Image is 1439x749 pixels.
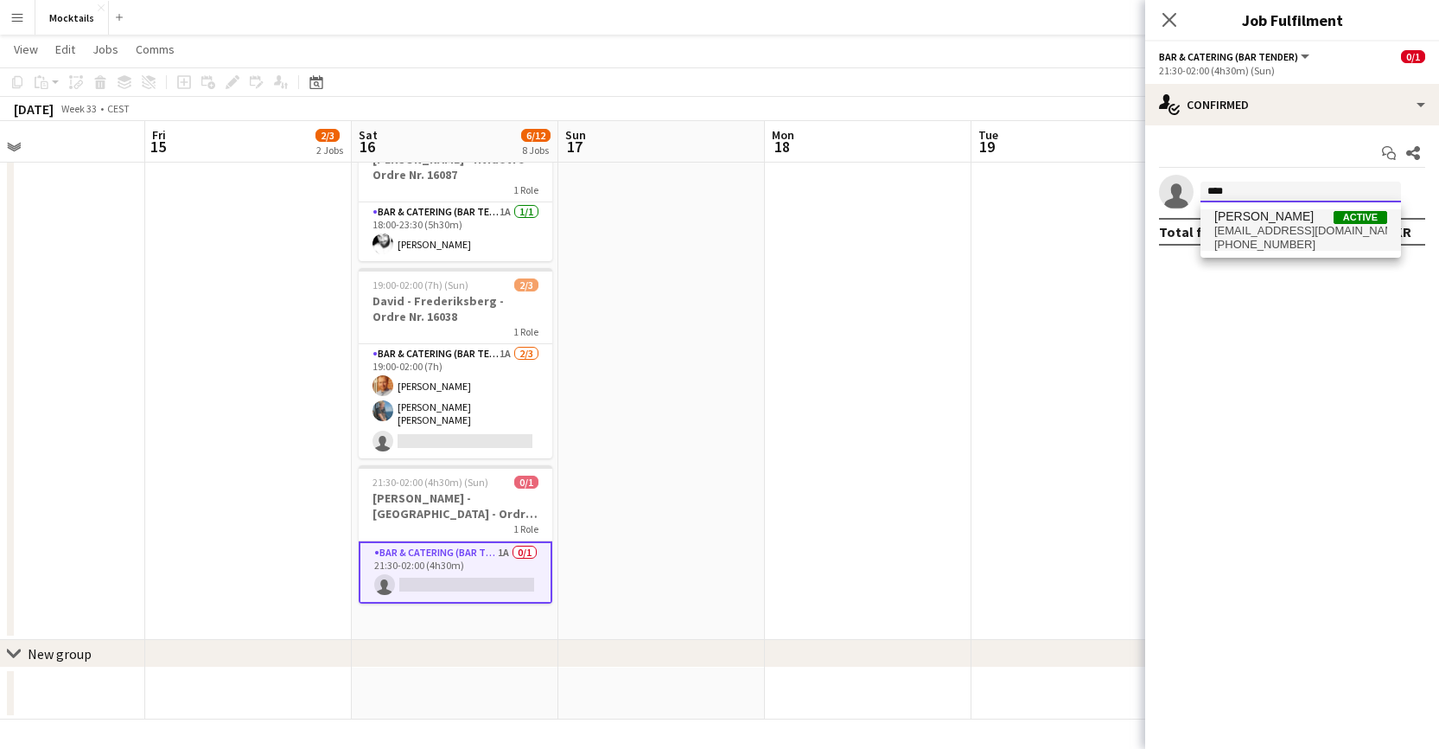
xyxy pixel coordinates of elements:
[513,183,538,196] span: 1 Role
[1159,223,1218,240] div: Total fee
[359,127,378,143] span: Sat
[359,126,552,261] app-job-card: 18:00-23:30 (5h30m)1/1[PERSON_NAME] - Hvidovre - Ordre Nr. 160871 RoleBar & Catering (Bar Tender)...
[513,325,538,338] span: 1 Role
[372,476,488,489] span: 21:30-02:00 (4h30m) (Sun)
[976,137,998,157] span: 19
[1145,9,1439,31] h3: Job Fulfilment
[107,102,130,115] div: CEST
[514,476,538,489] span: 0/1
[7,38,45,61] a: View
[86,38,125,61] a: Jobs
[359,344,552,458] app-card-role: Bar & Catering (Bar Tender)1A2/319:00-02:00 (7h)[PERSON_NAME][PERSON_NAME] [PERSON_NAME]
[1214,209,1314,224] span: Sina Behnam-Esmailian
[372,278,468,291] span: 19:00-02:00 (7h) (Sun)
[521,129,551,142] span: 6/12
[563,137,586,157] span: 17
[92,42,118,57] span: Jobs
[359,541,552,604] app-card-role: Bar & Catering (Bar Tender)1A0/121:30-02:00 (4h30m)
[1334,211,1387,224] span: Active
[1159,64,1425,77] div: 21:30-02:00 (4h30m) (Sun)
[129,38,181,61] a: Comms
[35,1,109,35] button: Mocktails
[356,137,378,157] span: 16
[359,268,552,458] app-job-card: 19:00-02:00 (7h) (Sun)2/3David - Frederiksberg - Ordre Nr. 160381 RoleBar & Catering (Bar Tender)...
[150,137,166,157] span: 15
[359,151,552,182] h3: [PERSON_NAME] - Hvidovre - Ordre Nr. 16087
[359,465,552,604] app-job-card: 21:30-02:00 (4h30m) (Sun)0/1[PERSON_NAME] - [GEOGRAPHIC_DATA] - Ordre Nr. 161551 RoleBar & Cateri...
[315,129,340,142] span: 2/3
[48,38,82,61] a: Edit
[14,42,38,57] span: View
[152,127,166,143] span: Fri
[359,490,552,522] h3: [PERSON_NAME] - [GEOGRAPHIC_DATA] - Ordre Nr. 16155
[14,100,54,118] div: [DATE]
[28,645,92,663] div: New group
[1159,50,1312,63] button: Bar & Catering (Bar Tender)
[513,522,538,535] span: 1 Role
[565,127,586,143] span: Sun
[57,102,100,115] span: Week 33
[514,278,538,291] span: 2/3
[769,137,794,157] span: 18
[316,144,343,157] div: 2 Jobs
[1214,224,1387,238] span: esmailian83@yahoo.dk
[1214,238,1387,252] span: +4531989844
[359,202,552,261] app-card-role: Bar & Catering (Bar Tender)1A1/118:00-23:30 (5h30m)[PERSON_NAME]
[1159,50,1298,63] span: Bar & Catering (Bar Tender)
[136,42,175,57] span: Comms
[359,293,552,324] h3: David - Frederiksberg - Ordre Nr. 16038
[1401,50,1425,63] span: 0/1
[978,127,998,143] span: Tue
[55,42,75,57] span: Edit
[522,144,550,157] div: 8 Jobs
[1145,84,1439,125] div: Confirmed
[772,127,794,143] span: Mon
